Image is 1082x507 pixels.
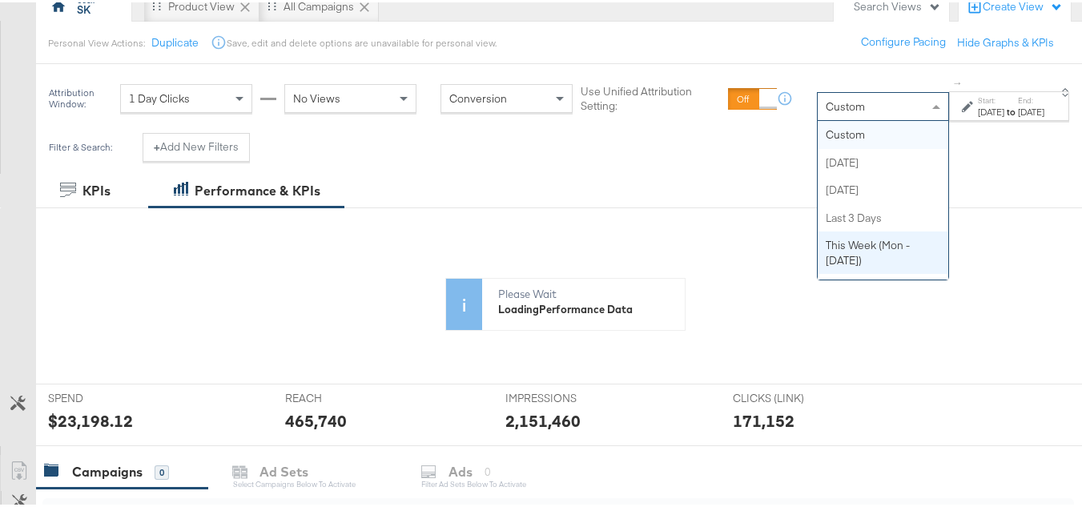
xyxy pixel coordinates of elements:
span: Custom [826,97,865,111]
span: 1 Day Clicks [129,89,190,103]
button: Configure Pacing [850,26,957,54]
label: Start: [978,93,1004,103]
div: This Week (Mon - [DATE]) [818,229,948,272]
label: End: [1018,93,1044,103]
span: No Views [293,89,340,103]
strong: to [1004,103,1018,115]
span: Conversion [449,89,507,103]
div: Last 3 Days [818,202,948,230]
div: Filter & Search: [48,139,113,151]
div: Performance & KPIs [195,179,320,198]
button: Duplicate [151,33,199,48]
span: ↑ [951,78,966,84]
div: Personal View Actions: [48,34,145,47]
div: This Week (Sun - [DATE]) [818,272,948,314]
div: Custom [818,119,948,147]
button: +Add New Filters [143,131,250,159]
div: Campaigns [72,461,143,479]
label: Use Unified Attribution Setting: [581,82,722,111]
div: [DATE] [978,103,1004,116]
div: Save, edit and delete options are unavailable for personal view. [227,34,497,47]
div: [DATE] [818,147,948,175]
div: 0 [155,463,169,477]
div: KPIs [82,179,111,198]
div: [DATE] [818,174,948,202]
div: [DATE] [1018,103,1044,116]
strong: + [154,137,160,152]
div: Attribution Window: [48,85,112,107]
button: Hide Graphs & KPIs [957,33,1054,48]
